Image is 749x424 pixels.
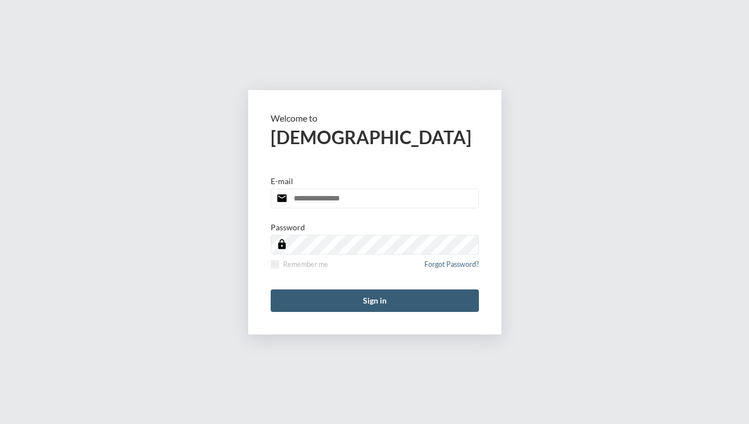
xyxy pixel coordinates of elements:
p: E-mail [271,176,293,186]
button: Sign in [271,289,479,312]
h2: [DEMOGRAPHIC_DATA] [271,126,479,148]
p: Password [271,222,305,232]
a: Forgot Password? [424,260,479,275]
p: Welcome to [271,113,479,123]
label: Remember me [271,260,328,269]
